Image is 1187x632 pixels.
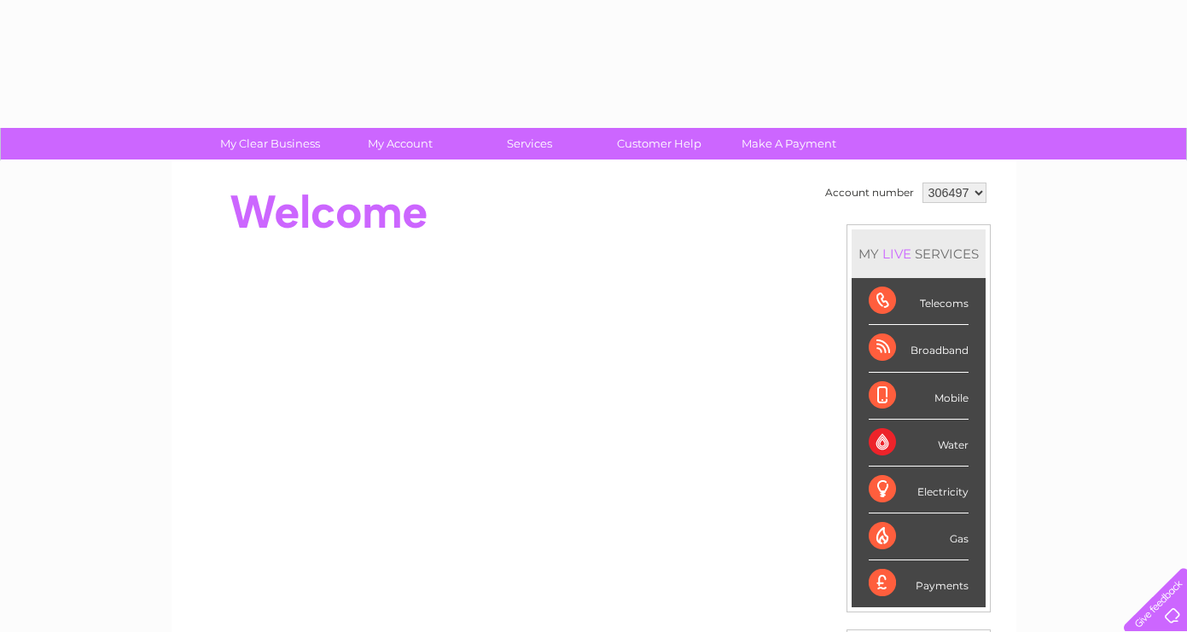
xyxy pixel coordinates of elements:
[869,373,969,420] div: Mobile
[869,420,969,467] div: Water
[869,467,969,513] div: Electricity
[869,560,969,606] div: Payments
[869,278,969,325] div: Telecoms
[879,246,915,262] div: LIVE
[869,325,969,372] div: Broadband
[329,128,470,159] a: My Account
[589,128,730,159] a: Customer Help
[200,128,340,159] a: My Clear Business
[459,128,600,159] a: Services
[852,229,986,278] div: MY SERVICES
[821,178,918,207] td: Account number
[869,513,969,560] div: Gas
[719,128,859,159] a: Make A Payment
